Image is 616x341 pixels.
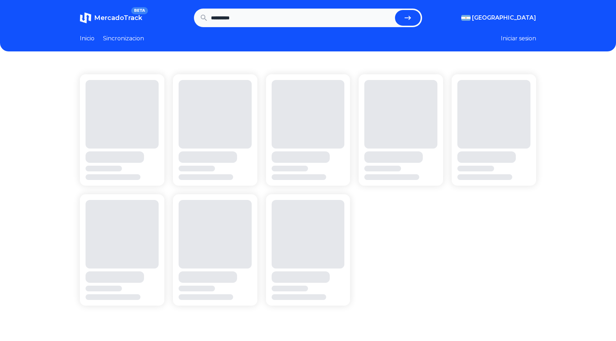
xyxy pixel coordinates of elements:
[131,7,148,14] span: BETA
[501,34,536,43] button: Iniciar sesion
[94,14,142,22] span: MercadoTrack
[80,34,94,43] a: Inicio
[80,12,142,24] a: MercadoTrackBETA
[472,14,536,22] span: [GEOGRAPHIC_DATA]
[461,14,536,22] button: [GEOGRAPHIC_DATA]
[103,34,144,43] a: Sincronizacion
[80,12,91,24] img: MercadoTrack
[461,15,471,21] img: Argentina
